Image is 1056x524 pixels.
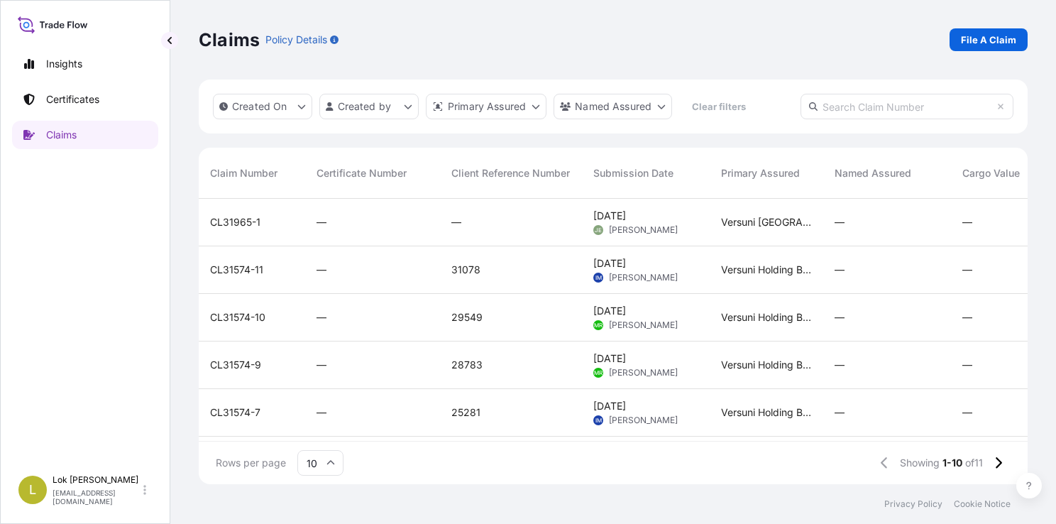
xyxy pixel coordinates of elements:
[962,215,972,229] span: —
[721,310,812,324] span: Versuni Holding B.V.
[835,358,845,372] span: —
[426,94,546,119] button: distributor Filter options
[679,95,759,118] button: Clear filters
[210,310,265,324] span: CL31574-10
[594,366,603,380] span: MR
[46,128,77,142] p: Claims
[451,358,483,372] span: 28783
[451,215,461,229] span: —
[593,166,673,180] span: Submission Date
[210,166,277,180] span: Claim Number
[965,456,983,470] span: of 11
[961,33,1016,47] p: File A Claim
[12,85,158,114] a: Certificates
[213,94,312,119] button: createdOn Filter options
[593,351,626,366] span: [DATE]
[609,272,678,283] span: [PERSON_NAME]
[954,498,1011,510] a: Cookie Notice
[721,215,812,229] span: Versuni [GEOGRAPHIC_DATA]
[721,405,812,420] span: Versuni Holding B.V.
[232,99,287,114] p: Created On
[210,405,260,420] span: CL31574-7
[593,209,626,223] span: [DATE]
[962,358,972,372] span: —
[317,263,326,277] span: —
[950,28,1028,51] a: File A Claim
[46,92,99,107] p: Certificates
[53,474,141,486] p: Lok [PERSON_NAME]
[53,488,141,506] p: [EMAIL_ADDRESS][DOMAIN_NAME]
[962,310,972,324] span: —
[317,215,326,229] span: —
[609,367,678,378] span: [PERSON_NAME]
[609,320,678,331] span: [PERSON_NAME]
[29,483,36,497] span: L
[317,405,326,420] span: —
[609,224,678,236] span: [PERSON_NAME]
[448,99,526,114] p: Primary Assured
[721,358,812,372] span: Versuni Holding B.V.
[210,358,261,372] span: CL31574-9
[721,166,800,180] span: Primary Assured
[835,263,845,277] span: —
[12,50,158,78] a: Insights
[554,94,672,119] button: cargoOwner Filter options
[609,415,678,426] span: [PERSON_NAME]
[12,121,158,149] a: Claims
[451,263,480,277] span: 31078
[451,310,483,324] span: 29549
[801,94,1013,119] input: Search Claim Number
[338,99,392,114] p: Created by
[721,263,812,277] span: Versuni Holding B.V.
[835,215,845,229] span: —
[595,413,602,427] span: IM
[451,405,480,420] span: 25281
[595,271,602,285] span: IM
[451,166,570,180] span: Client Reference Number
[835,166,911,180] span: Named Assured
[692,99,746,114] p: Clear filters
[962,166,1020,180] span: Cargo Value
[835,405,845,420] span: —
[962,263,972,277] span: —
[317,166,407,180] span: Certificate Number
[884,498,942,510] a: Privacy Policy
[210,215,260,229] span: CL31965-1
[216,456,286,470] span: Rows per page
[593,256,626,271] span: [DATE]
[210,263,263,277] span: CL31574-11
[317,358,326,372] span: —
[962,405,972,420] span: —
[900,456,940,470] span: Showing
[593,399,626,413] span: [DATE]
[595,223,602,237] span: JE
[593,304,626,318] span: [DATE]
[199,28,260,51] p: Claims
[594,318,603,332] span: MR
[835,310,845,324] span: —
[319,94,419,119] button: createdBy Filter options
[942,456,962,470] span: 1-10
[46,57,82,71] p: Insights
[265,33,327,47] p: Policy Details
[317,310,326,324] span: —
[575,99,651,114] p: Named Assured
